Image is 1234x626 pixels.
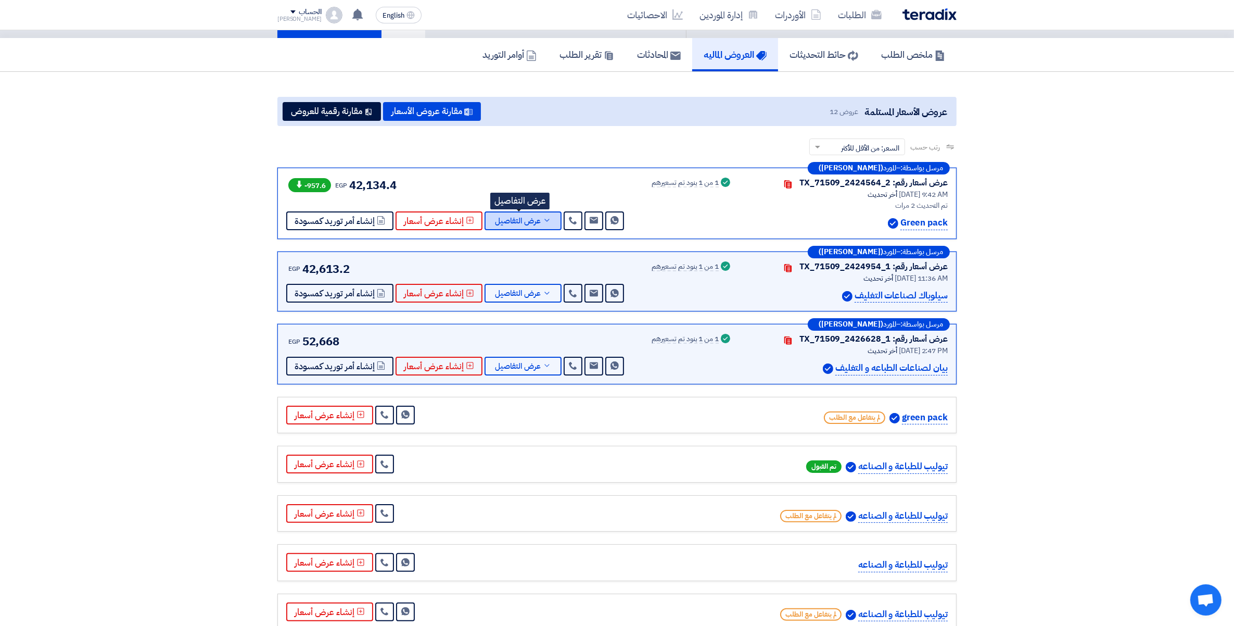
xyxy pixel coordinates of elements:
button: مقارنة رقمية للعروض [283,102,381,121]
span: -957.6 [288,178,331,192]
span: مرسل بواسطة: [900,165,943,172]
span: المورد [883,321,896,328]
span: [DATE] 2:47 PM [899,345,948,356]
button: عرض التفاصيل [485,357,562,375]
p: تيوليب للطباعة و الصناعه [858,460,948,474]
span: 42,134.4 [349,177,397,194]
div: 1 من 1 بنود تم تسعيرهم [652,335,719,344]
h5: العروض الماليه [704,48,767,60]
p: Green pack [900,216,948,230]
span: مرسل بواسطة: [900,248,943,256]
span: مرسل بواسطة: [900,321,943,328]
span: 42,613.2 [302,260,350,278]
button: مقارنة عروض الأسعار [383,102,481,121]
a: الاحصائيات [619,3,691,27]
p: سيلوباك لصناعات التغليف [855,289,948,303]
button: عرض التفاصيل [485,284,562,303]
div: 1 من 1 بنود تم تسعيرهم [652,263,719,271]
p: green pack [902,411,948,425]
span: أخر تحديث [863,273,893,284]
a: حائط التحديثات [778,38,870,71]
img: Verified Account [842,291,853,302]
span: إنشاء عرض أسعار [404,217,464,225]
span: عروض الأسعار المستلمة [864,105,947,119]
button: إنشاء عرض أسعار [286,455,373,473]
span: [DATE] 9:42 AM [899,189,948,200]
span: English [383,12,404,19]
h5: ملخص الطلب [881,48,945,60]
h5: المحادثات [637,48,681,60]
span: إنشاء عرض أسعار [404,290,464,297]
h5: تقرير الطلب [559,48,614,60]
span: لم يتفاعل مع الطلب [780,510,842,522]
div: – [808,318,950,331]
span: [DATE] 11:36 AM [895,273,948,284]
span: تم القبول [806,460,842,473]
div: الحساب [299,8,321,17]
p: تيوليب للطباعة و الصناعه [858,509,948,523]
button: إنشاء أمر توريد كمسودة [286,357,393,375]
span: السعر: من الأقل للأكثر [841,143,899,154]
div: [PERSON_NAME] [277,16,322,22]
a: الطلبات [830,3,890,27]
div: تم التحديث 2 مرات [745,200,948,211]
span: عروض 12 [830,106,858,117]
img: Verified Account [823,364,833,374]
p: بيان لصناعات الطباعه و التغليف [835,361,948,375]
span: إنشاء أمر توريد كمسودة [295,362,375,370]
img: Verified Account [889,413,900,423]
span: إنشاء عرض أسعار [404,362,464,370]
b: ([PERSON_NAME]) [819,248,883,256]
span: 52,668 [302,333,339,350]
span: عرض التفاصيل [495,290,541,297]
a: المحادثات [626,38,692,71]
a: تقرير الطلب [548,38,626,71]
span: أخر تحديث [868,345,897,356]
div: عرض التفاصيل [490,193,550,209]
span: رتب حسب [910,142,940,153]
span: إنشاء أمر توريد كمسودة [295,217,375,225]
button: إنشاء عرض أسعار [396,211,482,230]
button: إنشاء أمر توريد كمسودة [286,211,393,230]
span: إنشاء أمر توريد كمسودة [295,290,375,297]
span: EGP [335,181,347,190]
div: – [808,246,950,258]
p: تيوليب للطباعة و الصناعه [858,558,948,572]
div: عرض أسعار رقم: TX_71509_2426628_1 [799,333,948,345]
button: إنشاء عرض أسعار [396,357,482,375]
img: Verified Account [888,218,898,229]
a: أوامر التوريد [471,38,548,71]
span: المورد [883,165,896,172]
div: Open chat [1190,584,1222,616]
img: profile_test.png [326,7,342,23]
b: ([PERSON_NAME]) [819,165,883,172]
span: عرض التفاصيل [495,217,541,225]
img: Verified Account [846,610,856,620]
span: عرض التفاصيل [495,362,541,370]
p: تيوليب للطباعة و الصناعه [858,608,948,622]
button: إنشاء عرض أسعار [286,406,373,424]
span: EGP [288,337,300,346]
button: إنشاء أمر توريد كمسودة [286,284,393,303]
h5: حائط التحديثات [790,48,858,60]
img: Verified Account [846,462,856,472]
a: ملخص الطلب [870,38,957,71]
div: عرض أسعار رقم: TX_71509_2424564_2 [799,177,948,189]
span: لم يتفاعل مع الطلب [824,411,885,424]
h5: أوامر التوريد [482,48,537,60]
button: عرض التفاصيل [485,211,562,230]
a: الأوردرات [767,3,830,27]
a: إدارة الموردين [691,3,767,27]
span: لم يتفاعل مع الطلب [780,608,842,621]
span: أخر تحديث [868,189,897,200]
button: إنشاء عرض أسعار [286,553,373,572]
button: إنشاء عرض أسعار [286,504,373,523]
a: العروض الماليه [692,38,778,71]
div: 1 من 1 بنود تم تسعيرهم [652,179,719,187]
b: ([PERSON_NAME]) [819,321,883,328]
img: Verified Account [846,511,856,522]
button: إنشاء عرض أسعار [396,284,482,303]
div: – [808,162,950,174]
button: إنشاء عرض أسعار [286,603,373,621]
div: عرض أسعار رقم: TX_71509_2424954_1 [799,260,948,273]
